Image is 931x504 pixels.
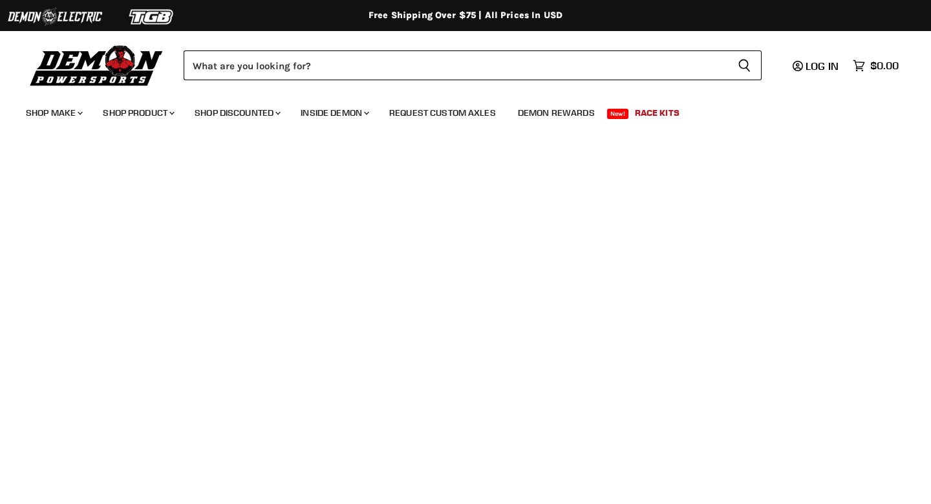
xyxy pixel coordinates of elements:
ul: Main menu [16,94,895,126]
a: Shop Make [16,100,91,126]
a: Request Custom Axles [380,100,506,126]
span: New! [607,109,629,119]
a: Shop Product [93,100,182,126]
a: Demon Rewards [508,100,605,126]
span: Log in [806,60,839,72]
input: Search [184,50,727,80]
img: TGB Logo 2 [103,5,200,29]
span: $0.00 [870,60,899,72]
img: Demon Electric Logo 2 [6,5,103,29]
a: Log in [787,60,846,72]
a: Inside Demon [291,100,377,126]
a: Shop Discounted [185,100,288,126]
img: Demon Powersports [26,42,167,88]
a: Race Kits [625,100,689,126]
form: Product [184,50,762,80]
button: Search [727,50,762,80]
a: $0.00 [846,56,905,75]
